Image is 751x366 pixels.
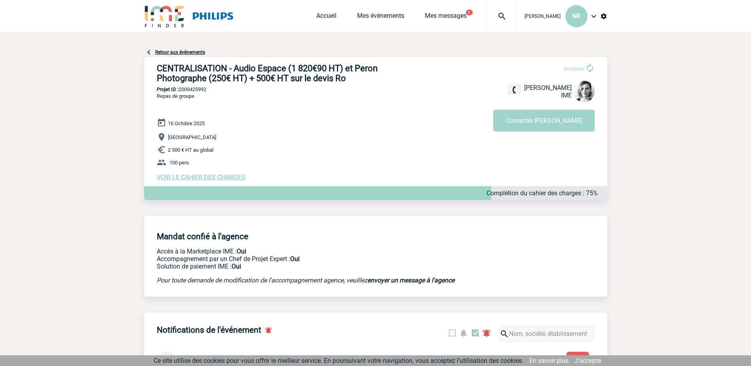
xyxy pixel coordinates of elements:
[157,173,245,181] a: VOIR LE CAHIER DES CHARGES
[425,12,467,23] a: Mes messages
[168,120,205,126] span: 16 Octobre 2025
[157,232,248,241] h4: Mandat confié à l'agence
[144,5,185,27] img: IME-Finder
[567,352,589,364] button: Lire
[493,110,595,132] button: Contacter [PERSON_NAME]
[524,84,572,91] span: [PERSON_NAME]
[564,66,584,72] span: En cours
[157,248,485,255] p: Accès à la Marketplace IME :
[232,263,241,270] b: Oui
[157,63,394,83] h3: CENTRALISATION - Audio Espace (1 820€90 HT) et Peron Photographe (250€ HT) + 500€ HT sur le devis Ro
[574,357,601,364] a: J'accepte
[168,134,216,140] span: [GEOGRAPHIC_DATA]
[525,13,561,19] span: [PERSON_NAME]
[169,160,190,166] span: 100 pers.
[157,86,179,92] b: Projet ID :
[572,12,580,20] span: NR
[157,263,485,270] p: Conformité aux process achat client, Prise en charge de la facturation, Mutualisation de plusieur...
[511,86,518,93] img: fixe.png
[154,357,523,364] span: Ce site utilise des cookies pour vous offrir le meilleur service. En poursuivant votre navigation...
[529,357,568,364] a: En savoir plus
[157,325,261,335] h4: Notifications de l'événement
[157,93,194,99] span: Repas de groupe
[573,81,595,102] img: 103019-1.png
[144,86,607,92] p: 2000425992
[157,255,485,263] p: Prestation payante
[290,255,300,263] b: Oui
[155,50,205,55] a: Retour aux événements
[367,276,454,284] a: envoyer un message à l'agence
[357,12,404,23] a: Mes événements
[316,12,337,23] a: Accueil
[466,10,473,15] button: 1
[237,248,246,255] b: Oui
[168,147,213,153] span: 2 500 € HT au global
[560,353,595,361] a: Lire
[157,276,454,284] em: Pour toute demande de modification de l'accompagnement agence, veuillez
[561,91,572,99] span: IME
